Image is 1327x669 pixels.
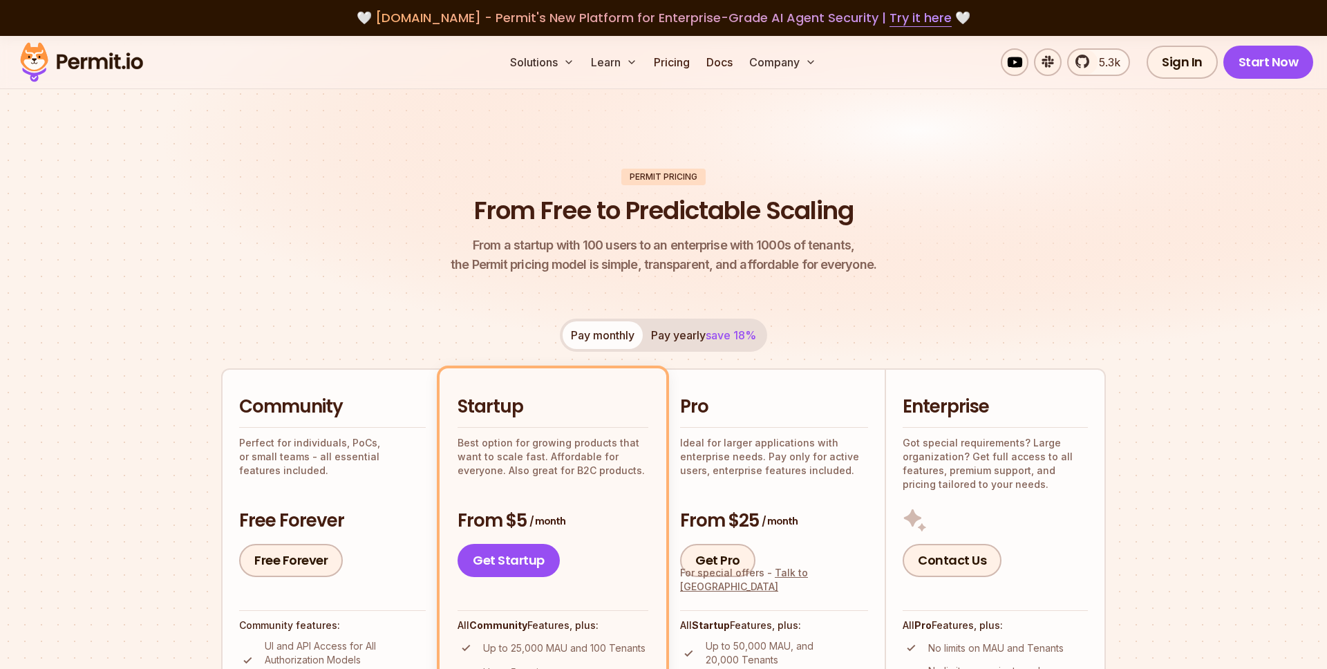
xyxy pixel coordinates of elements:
[451,236,876,255] span: From a startup with 100 users to an enterprise with 1000s of tenants,
[621,169,706,185] div: Permit Pricing
[680,544,755,577] a: Get Pro
[680,436,868,478] p: Ideal for larger applications with enterprise needs. Pay only for active users, enterprise featur...
[14,39,149,86] img: Permit logo
[483,641,646,655] p: Up to 25,000 MAU and 100 Tenants
[680,619,868,632] h4: All Features, plus:
[648,48,695,76] a: Pricing
[33,8,1294,28] div: 🤍 🤍
[903,619,1088,632] h4: All Features, plus:
[903,395,1088,420] h2: Enterprise
[458,509,648,534] h3: From $5
[239,509,426,534] h3: Free Forever
[451,236,876,274] p: the Permit pricing model is simple, transparent, and affordable for everyone.
[701,48,738,76] a: Docs
[1147,46,1218,79] a: Sign In
[458,436,648,478] p: Best option for growing products that want to scale fast. Affordable for everyone. Also great for...
[239,619,426,632] h4: Community features:
[706,328,756,342] span: save 18%
[890,9,952,27] a: Try it here
[239,436,426,478] p: Perfect for individuals, PoCs, or small teams - all essential features included.
[903,544,1001,577] a: Contact Us
[692,619,730,631] strong: Startup
[744,48,822,76] button: Company
[458,619,648,632] h4: All Features, plus:
[914,619,932,631] strong: Pro
[505,48,580,76] button: Solutions
[375,9,952,26] span: [DOMAIN_NAME] - Permit's New Platform for Enterprise-Grade AI Agent Security |
[585,48,643,76] button: Learn
[239,544,343,577] a: Free Forever
[706,639,868,667] p: Up to 50,000 MAU, and 20,000 Tenants
[680,566,868,594] div: For special offers -
[1223,46,1314,79] a: Start Now
[903,436,1088,491] p: Got special requirements? Large organization? Get full access to all features, premium support, a...
[1067,48,1130,76] a: 5.3k
[928,641,1064,655] p: No limits on MAU and Tenants
[239,395,426,420] h2: Community
[458,544,560,577] a: Get Startup
[680,395,868,420] h2: Pro
[474,194,854,228] h1: From Free to Predictable Scaling
[680,509,868,534] h3: From $25
[643,321,764,349] button: Pay yearlysave 18%
[1091,54,1120,70] span: 5.3k
[458,395,648,420] h2: Startup
[469,619,527,631] strong: Community
[529,514,565,528] span: / month
[762,514,798,528] span: / month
